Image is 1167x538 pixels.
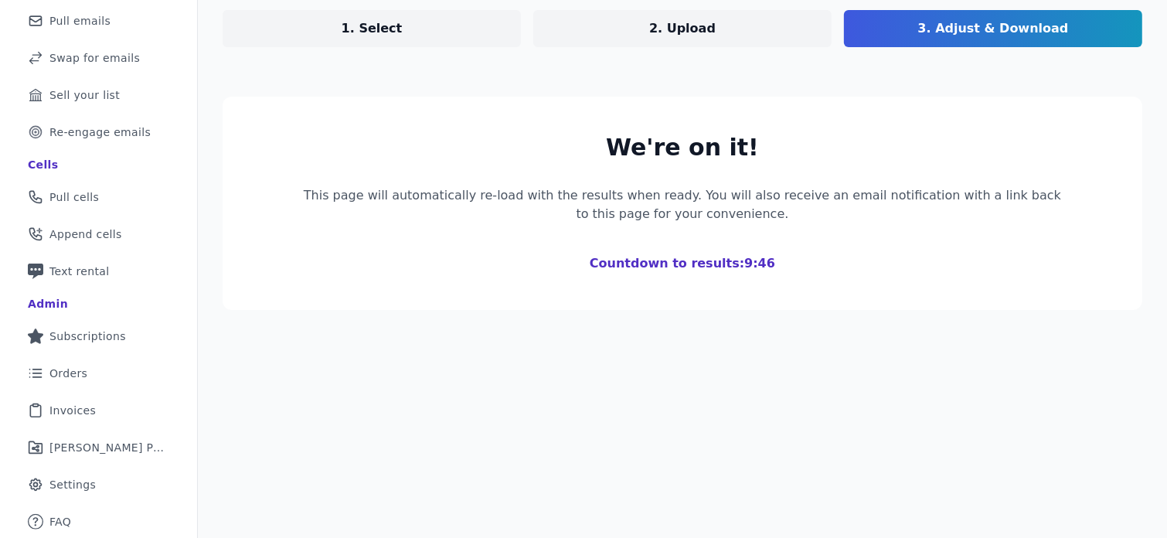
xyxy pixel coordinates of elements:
[49,366,87,381] span: Orders
[49,329,126,344] span: Subscriptions
[49,87,120,103] span: Sell your list
[49,264,110,279] span: Text rental
[342,19,403,38] p: 1. Select
[918,19,1069,38] p: 3. Adjust & Download
[533,10,832,47] a: 2. Upload
[28,296,68,312] div: Admin
[223,10,521,47] a: 1. Select
[12,468,185,502] a: Settings
[49,477,96,492] span: Settings
[49,226,122,242] span: Append cells
[297,254,1068,273] h1: Countdown to results: 9:46
[49,403,96,418] span: Invoices
[49,440,166,455] span: [PERSON_NAME] Performance
[297,134,1068,162] h2: We're on it!
[28,157,58,172] div: Cells
[12,4,185,38] a: Pull emails
[12,115,185,149] a: Re-engage emails
[12,78,185,112] a: Sell your list
[12,254,185,288] a: Text rental
[49,13,111,29] span: Pull emails
[12,319,185,353] a: Subscriptions
[12,41,185,75] a: Swap for emails
[297,186,1068,223] p: This page will automatically re-load with the results when ready. You will also receive an email ...
[49,50,140,66] span: Swap for emails
[649,19,716,38] p: 2. Upload
[12,180,185,214] a: Pull cells
[12,431,185,465] a: [PERSON_NAME] Performance
[12,217,185,251] a: Append cells
[49,189,99,205] span: Pull cells
[49,124,151,140] span: Re-engage emails
[12,393,185,427] a: Invoices
[12,356,185,390] a: Orders
[844,10,1142,47] a: 3. Adjust & Download
[49,514,71,529] span: FAQ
